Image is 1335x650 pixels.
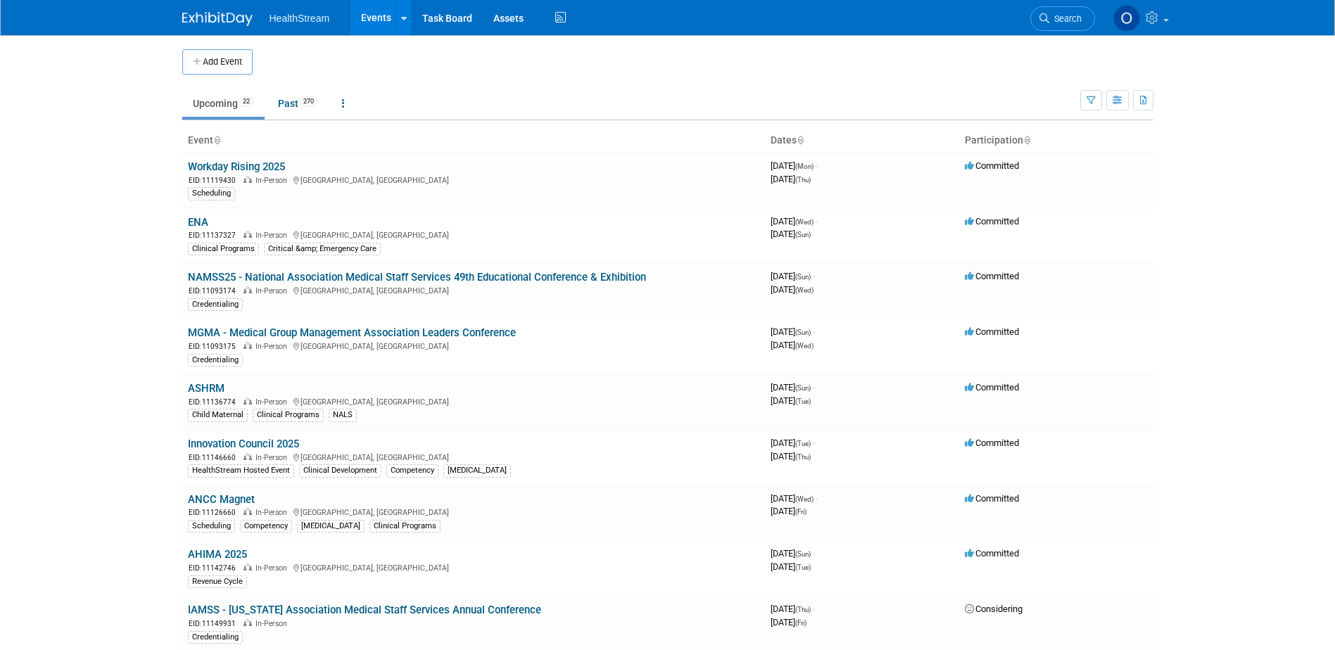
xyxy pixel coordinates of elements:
[771,326,815,337] span: [DATE]
[255,342,291,351] span: In-Person
[795,231,811,238] span: (Sun)
[386,464,438,477] div: Competency
[771,438,815,448] span: [DATE]
[965,160,1019,171] span: Committed
[188,216,208,229] a: ENA
[243,563,252,571] img: In-Person Event
[188,409,248,421] div: Child Maternal
[795,286,814,294] span: (Wed)
[795,495,814,503] span: (Wed)
[965,326,1019,337] span: Committed
[188,520,235,533] div: Scheduling
[771,561,811,572] span: [DATE]
[188,271,646,283] a: NAMSS25 - National Association Medical Staff Services 49th Educational Conference & Exhibition
[813,382,815,393] span: -
[813,548,815,559] span: -
[795,453,811,461] span: (Thu)
[771,271,815,281] span: [DATE]
[188,243,259,255] div: Clinical Programs
[270,13,330,24] span: HealthStream
[243,619,252,626] img: In-Person Event
[813,604,815,614] span: -
[813,438,815,448] span: -
[965,382,1019,393] span: Committed
[255,176,291,185] span: In-Person
[188,506,759,518] div: [GEOGRAPHIC_DATA], [GEOGRAPHIC_DATA]
[1030,6,1095,31] a: Search
[797,134,804,146] a: Sort by Start Date
[965,271,1019,281] span: Committed
[795,508,806,516] span: (Fri)
[189,231,241,239] span: EID: 11137327
[771,451,811,461] span: [DATE]
[188,604,541,616] a: IAMSS - [US_STATE] Association Medical Staff Services Annual Conference
[795,329,811,336] span: (Sun)
[329,409,357,421] div: NALS
[188,187,235,200] div: Scheduling
[243,176,252,183] img: In-Person Event
[297,520,365,533] div: [MEDICAL_DATA]
[771,216,818,227] span: [DATE]
[795,550,811,558] span: (Sun)
[965,604,1023,614] span: Considering
[816,216,818,227] span: -
[795,162,814,170] span: (Mon)
[443,464,511,477] div: [MEDICAL_DATA]
[240,520,292,533] div: Competency
[816,493,818,504] span: -
[795,176,811,184] span: (Thu)
[243,508,252,515] img: In-Person Event
[1113,5,1140,32] img: Olivia Christopher
[255,619,291,628] span: In-Person
[795,384,811,392] span: (Sun)
[369,520,441,533] div: Clinical Programs
[243,231,252,238] img: In-Person Event
[182,129,765,153] th: Event
[771,284,814,295] span: [DATE]
[188,575,247,588] div: Revenue Cycle
[182,12,253,26] img: ExhibitDay
[255,397,291,407] span: In-Person
[255,563,291,573] span: In-Person
[188,229,759,241] div: [GEOGRAPHIC_DATA], [GEOGRAPHIC_DATA]
[813,271,815,281] span: -
[189,177,241,184] span: EID: 11119430
[213,134,220,146] a: Sort by Event Name
[965,438,1019,448] span: Committed
[771,229,811,239] span: [DATE]
[771,493,818,504] span: [DATE]
[771,382,815,393] span: [DATE]
[182,49,253,75] button: Add Event
[771,548,815,559] span: [DATE]
[959,129,1153,153] th: Participation
[188,382,224,395] a: ASHRM
[771,160,818,171] span: [DATE]
[188,631,243,644] div: Credentialing
[188,160,285,173] a: Workday Rising 2025
[189,287,241,295] span: EID: 11093174
[771,604,815,614] span: [DATE]
[255,508,291,517] span: In-Person
[1023,134,1030,146] a: Sort by Participation Type
[243,397,252,404] img: In-Person Event
[771,174,811,184] span: [DATE]
[189,564,241,572] span: EID: 11142746
[795,273,811,281] span: (Sun)
[188,284,759,296] div: [GEOGRAPHIC_DATA], [GEOGRAPHIC_DATA]
[795,606,811,613] span: (Thu)
[795,342,814,350] span: (Wed)
[189,398,241,406] span: EID: 11136774
[771,395,811,406] span: [DATE]
[816,160,818,171] span: -
[188,561,759,573] div: [GEOGRAPHIC_DATA], [GEOGRAPHIC_DATA]
[795,440,811,447] span: (Tue)
[965,493,1019,504] span: Committed
[965,216,1019,227] span: Committed
[188,451,759,463] div: [GEOGRAPHIC_DATA], [GEOGRAPHIC_DATA]
[795,218,814,226] span: (Wed)
[188,395,759,407] div: [GEOGRAPHIC_DATA], [GEOGRAPHIC_DATA]
[795,619,806,627] span: (Fri)
[188,354,243,367] div: Credentialing
[188,438,299,450] a: Innovation Council 2025
[182,90,265,117] a: Upcoming22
